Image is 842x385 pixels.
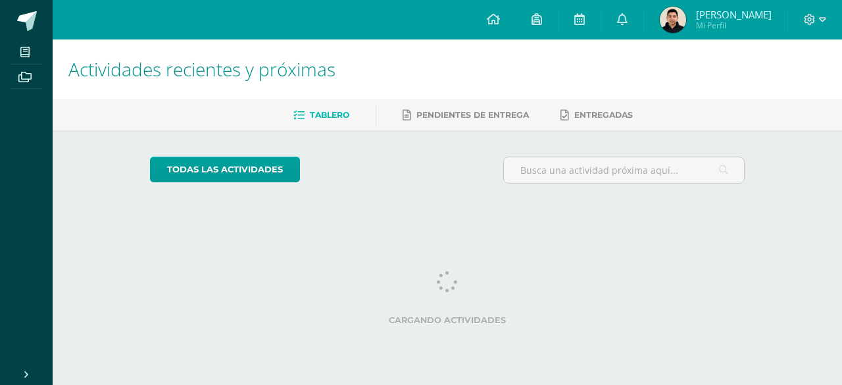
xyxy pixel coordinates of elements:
span: Mi Perfil [696,20,772,31]
span: Pendientes de entrega [416,110,529,120]
span: Entregadas [574,110,633,120]
a: todas las Actividades [150,157,300,182]
a: Entregadas [560,105,633,126]
input: Busca una actividad próxima aquí... [504,157,745,183]
span: Tablero [310,110,349,120]
a: Tablero [293,105,349,126]
a: Pendientes de entrega [403,105,529,126]
span: [PERSON_NAME] [696,8,772,21]
span: Actividades recientes y próximas [68,57,335,82]
img: f030b365f4a656aee2bc7c6bfb38a77c.png [660,7,686,33]
label: Cargando actividades [150,315,745,325]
